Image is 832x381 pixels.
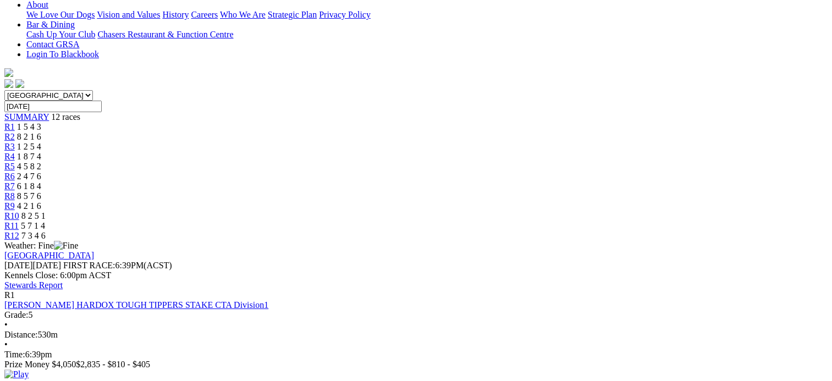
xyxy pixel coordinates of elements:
[26,10,828,20] div: About
[4,181,15,191] a: R7
[15,79,24,88] img: twitter.svg
[191,10,218,19] a: Careers
[4,142,15,151] a: R3
[4,300,268,310] a: [PERSON_NAME] HARDOX TOUGH TIPPERS STAKE CTA Division1
[4,201,15,211] a: R9
[76,360,150,369] span: $2,835 - $810 - $405
[26,30,95,39] a: Cash Up Your Club
[268,10,317,19] a: Strategic Plan
[51,112,80,122] span: 12 races
[4,261,33,270] span: [DATE]
[4,261,61,270] span: [DATE]
[17,132,41,141] span: 8 2 1 6
[21,231,46,240] span: 7 3 4 6
[4,132,15,141] a: R2
[4,280,63,290] a: Stewards Report
[4,68,13,77] img: logo-grsa-white.png
[4,251,94,260] a: [GEOGRAPHIC_DATA]
[4,360,828,369] div: Prize Money $4,050
[97,10,160,19] a: Vision and Values
[26,20,75,29] a: Bar & Dining
[4,350,25,359] span: Time:
[26,10,95,19] a: We Love Our Dogs
[97,30,233,39] a: Chasers Restaurant & Function Centre
[63,261,172,270] span: 6:39PM(ACST)
[4,101,102,112] input: Select date
[17,142,41,151] span: 1 2 5 4
[4,330,828,340] div: 530m
[4,320,8,329] span: •
[26,30,828,40] div: Bar & Dining
[17,162,41,171] span: 4 5 8 2
[4,112,49,122] a: SUMMARY
[17,152,41,161] span: 1 8 7 4
[4,270,828,280] div: Kennels Close: 6:00pm ACST
[4,191,15,201] a: R8
[4,79,13,88] img: facebook.svg
[4,310,828,320] div: 5
[162,10,189,19] a: History
[220,10,266,19] a: Who We Are
[319,10,371,19] a: Privacy Policy
[4,330,37,339] span: Distance:
[17,181,41,191] span: 6 1 8 4
[63,261,115,270] span: FIRST RACE:
[17,172,41,181] span: 2 4 7 6
[4,369,29,379] img: Play
[4,221,19,230] a: R11
[17,191,41,201] span: 8 5 7 6
[17,122,41,131] span: 1 5 4 3
[21,221,45,230] span: 5 7 1 4
[54,241,78,251] img: Fine
[4,310,29,319] span: Grade:
[17,201,41,211] span: 4 2 1 6
[4,122,15,131] a: R1
[4,162,15,171] a: R5
[4,211,19,220] a: R10
[4,241,78,250] span: Weather: Fine
[26,40,79,49] a: Contact GRSA
[4,231,19,240] a: R12
[4,350,828,360] div: 6:39pm
[4,340,8,349] span: •
[4,172,15,181] a: R6
[26,49,99,59] a: Login To Blackbook
[4,152,15,161] a: R4
[21,211,46,220] span: 8 2 5 1
[4,290,15,300] span: R1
